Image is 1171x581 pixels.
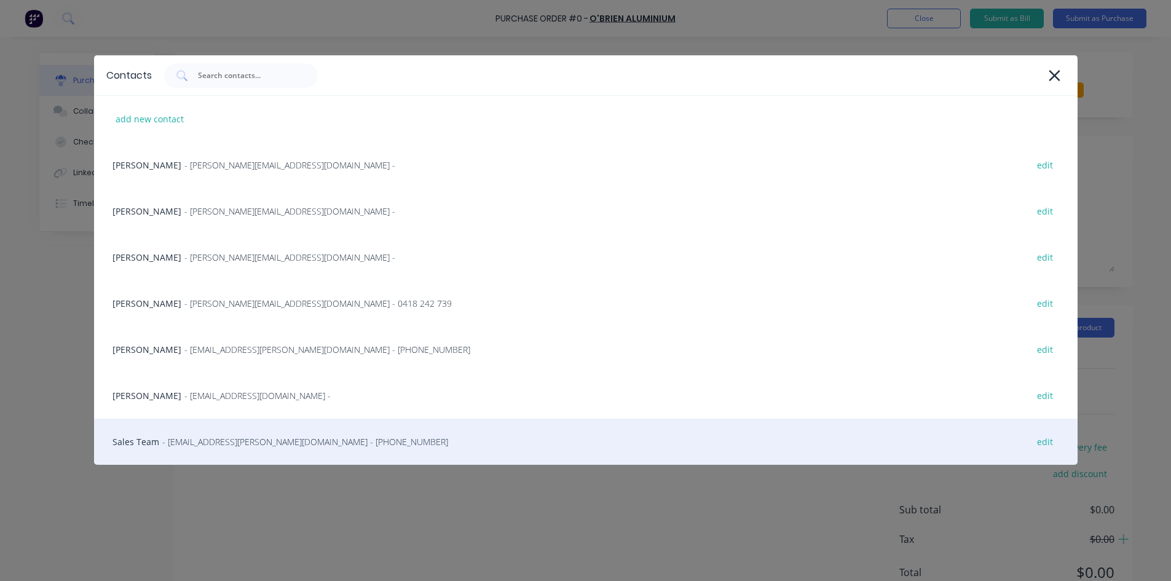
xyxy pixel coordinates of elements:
span: - [PERSON_NAME][EMAIL_ADDRESS][DOMAIN_NAME] - [184,251,395,264]
span: - [EMAIL_ADDRESS][PERSON_NAME][DOMAIN_NAME] - [PHONE_NUMBER] [184,343,470,356]
span: - [EMAIL_ADDRESS][PERSON_NAME][DOMAIN_NAME] - [PHONE_NUMBER] [162,435,448,448]
div: edit [1031,294,1059,313]
div: edit [1031,248,1059,267]
div: [PERSON_NAME] [94,280,1078,326]
span: - [PERSON_NAME][EMAIL_ADDRESS][DOMAIN_NAME] - [184,205,395,218]
div: Contacts [106,68,152,83]
div: [PERSON_NAME] [94,234,1078,280]
div: add new contact [109,109,190,128]
div: [PERSON_NAME] [94,142,1078,188]
div: edit [1031,340,1059,359]
span: - [PERSON_NAME][EMAIL_ADDRESS][DOMAIN_NAME] - [184,159,395,172]
span: - [EMAIL_ADDRESS][DOMAIN_NAME] - [184,389,331,402]
div: edit [1031,386,1059,405]
span: - [PERSON_NAME][EMAIL_ADDRESS][DOMAIN_NAME] - 0418 242 739 [184,297,452,310]
div: edit [1031,432,1059,451]
div: edit [1031,156,1059,175]
div: [PERSON_NAME] [94,326,1078,373]
div: [PERSON_NAME] [94,188,1078,234]
input: Search contacts... [197,69,299,82]
div: Sales Team [94,419,1078,465]
div: [PERSON_NAME] [94,373,1078,419]
div: edit [1031,202,1059,221]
